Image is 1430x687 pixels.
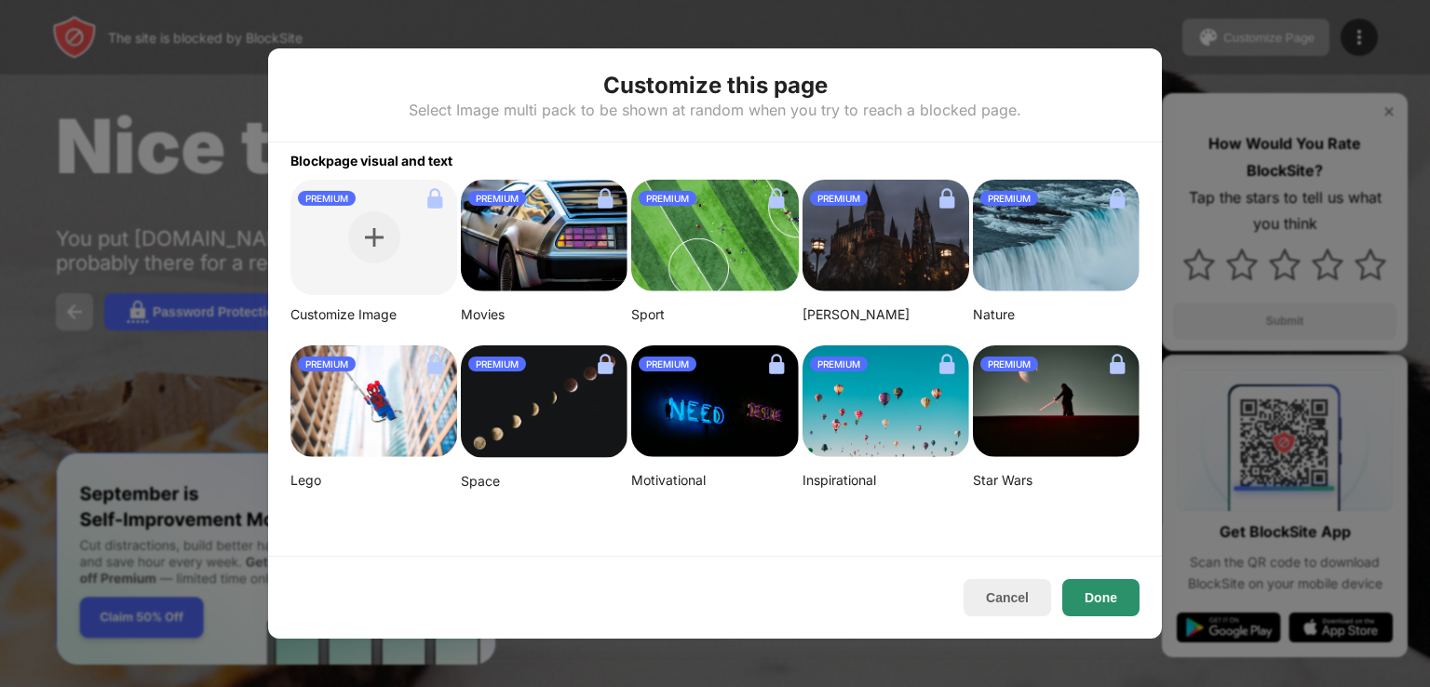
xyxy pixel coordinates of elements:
[420,183,450,213] img: lock.svg
[803,180,969,291] img: aditya-vyas-5qUJfO4NU4o-unsplash-small.png
[980,191,1038,206] div: PREMIUM
[932,183,962,213] img: lock.svg
[932,349,962,379] img: lock.svg
[590,349,620,379] img: lock.svg
[980,357,1038,371] div: PREMIUM
[639,191,696,206] div: PREMIUM
[1102,183,1132,213] img: lock.svg
[468,191,526,206] div: PREMIUM
[409,101,1021,119] div: Select Image multi pack to be shown at random when you try to reach a blocked page.
[762,349,791,379] img: lock.svg
[290,306,457,323] div: Customize Image
[468,357,526,371] div: PREMIUM
[298,191,356,206] div: PREMIUM
[810,357,868,371] div: PREMIUM
[803,472,969,489] div: Inspirational
[631,345,798,457] img: alexis-fauvet-qfWf9Muwp-c-unsplash-small.png
[298,357,356,371] div: PREMIUM
[603,71,828,101] div: Customize this page
[631,180,798,291] img: jeff-wang-p2y4T4bFws4-unsplash-small.png
[973,472,1140,489] div: Star Wars
[803,306,969,323] div: [PERSON_NAME]
[365,228,384,247] img: plus.svg
[461,180,627,291] img: image-26.png
[1102,349,1132,379] img: lock.svg
[290,472,457,489] div: Lego
[461,345,627,458] img: linda-xu-KsomZsgjLSA-unsplash.png
[964,579,1051,616] button: Cancel
[803,345,969,457] img: ian-dooley-DuBNA1QMpPA-unsplash-small.png
[461,473,627,490] div: Space
[590,183,620,213] img: lock.svg
[420,349,450,379] img: lock.svg
[631,306,798,323] div: Sport
[1062,579,1140,616] button: Done
[973,180,1140,291] img: aditya-chinchure-LtHTe32r_nA-unsplash.png
[639,357,696,371] div: PREMIUM
[268,142,1162,168] div: Blockpage visual and text
[461,306,627,323] div: Movies
[973,345,1140,457] img: image-22-small.png
[631,472,798,489] div: Motivational
[290,345,457,457] img: mehdi-messrro-gIpJwuHVwt0-unsplash-small.png
[762,183,791,213] img: lock.svg
[973,306,1140,323] div: Nature
[810,191,868,206] div: PREMIUM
